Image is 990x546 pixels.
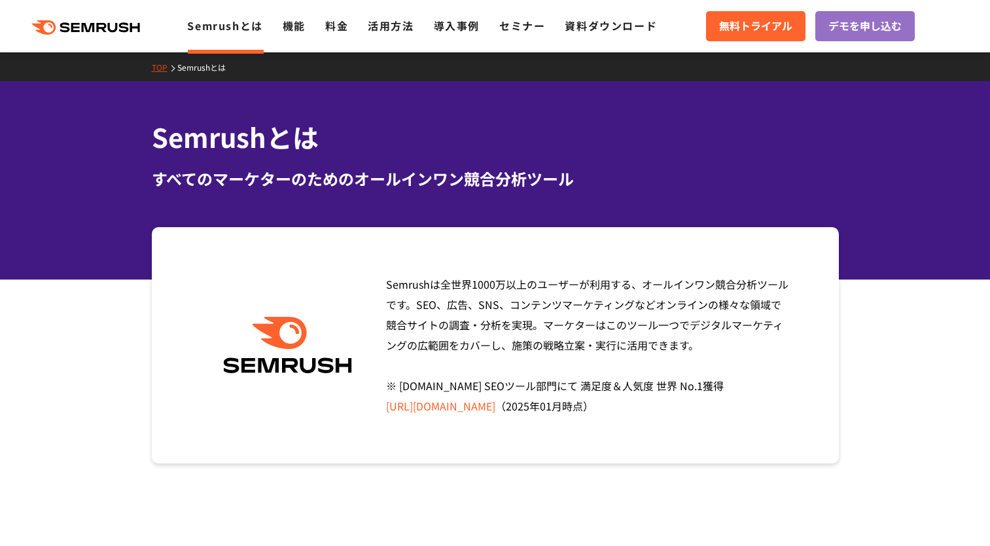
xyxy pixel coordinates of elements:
a: 機能 [283,18,306,33]
a: 活用方法 [368,18,414,33]
a: 無料トライアル [706,11,805,41]
a: Semrushとは [187,18,262,33]
a: セミナー [499,18,545,33]
a: [URL][DOMAIN_NAME] [386,398,495,414]
h1: Semrushとは [152,118,839,156]
a: Semrushとは [177,62,236,73]
span: 無料トライアル [719,18,792,35]
span: デモを申し込む [828,18,902,35]
a: 導入事例 [434,18,480,33]
span: Semrushは全世界1000万以上のユーザーが利用する、オールインワン競合分析ツールです。SEO、広告、SNS、コンテンツマーケティングなどオンラインの様々な領域で競合サイトの調査・分析を実現... [386,276,788,414]
a: 資料ダウンロード [565,18,657,33]
div: すべてのマーケターのためのオールインワン競合分析ツール [152,167,839,191]
a: TOP [152,62,177,73]
a: 料金 [325,18,348,33]
a: デモを申し込む [815,11,915,41]
img: Semrush [217,317,359,374]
